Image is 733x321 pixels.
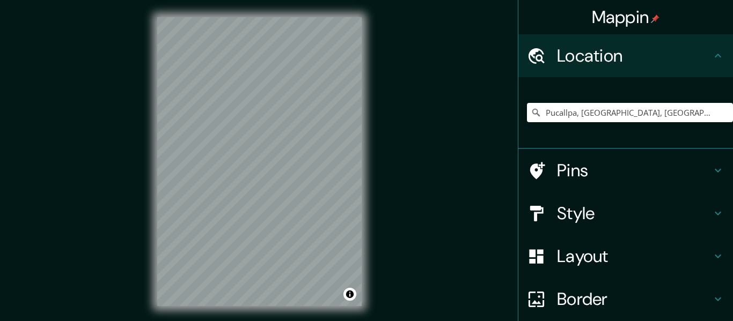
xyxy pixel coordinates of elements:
[518,192,733,235] div: Style
[557,203,712,224] h4: Style
[518,235,733,278] div: Layout
[518,149,733,192] div: Pins
[651,14,659,23] img: pin-icon.png
[637,279,721,309] iframe: Help widget launcher
[592,6,660,28] h4: Mappin
[557,288,712,310] h4: Border
[557,245,712,267] h4: Layout
[557,45,712,66] h4: Location
[157,17,362,306] canvas: Map
[527,103,733,122] input: Pick your city or area
[518,34,733,77] div: Location
[343,288,356,301] button: Toggle attribution
[518,278,733,320] div: Border
[557,160,712,181] h4: Pins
